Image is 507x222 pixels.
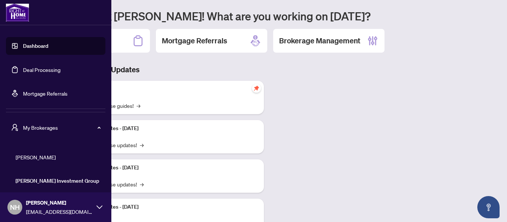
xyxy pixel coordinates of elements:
[23,66,60,73] a: Deal Processing
[140,180,144,188] span: →
[16,153,100,161] span: [PERSON_NAME]
[23,90,68,97] a: Mortgage Referrals
[78,164,258,172] p: Platform Updates - [DATE]
[78,203,258,211] p: Platform Updates - [DATE]
[78,85,258,93] p: Self-Help
[26,199,93,207] span: [PERSON_NAME]
[78,125,258,133] p: Platform Updates - [DATE]
[39,9,498,23] h1: Welcome back [PERSON_NAME]! What are you working on [DATE]?
[140,141,144,149] span: →
[252,84,261,93] span: pushpin
[23,123,100,132] span: My Brokerages
[162,36,227,46] h2: Mortgage Referrals
[279,36,360,46] h2: Brokerage Management
[11,124,19,131] span: user-switch
[23,43,48,49] a: Dashboard
[137,102,140,110] span: →
[39,64,264,75] h3: Brokerage & Industry Updates
[477,196,500,218] button: Open asap
[10,202,20,212] span: NH
[26,208,93,216] span: [EMAIL_ADDRESS][DOMAIN_NAME]
[6,4,29,21] img: logo
[16,177,100,185] span: [PERSON_NAME] Investment Group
